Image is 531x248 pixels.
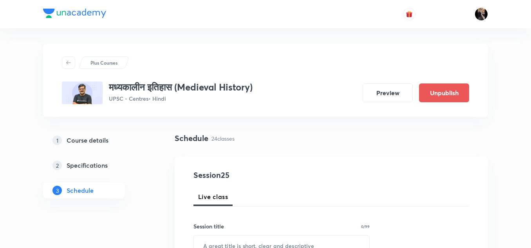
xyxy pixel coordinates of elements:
[406,11,413,18] img: avatar
[109,81,253,93] h3: मध्यकालीन इतिहास (Medieval History)
[193,222,224,230] h6: Session title
[211,134,235,143] p: 24 classes
[62,81,103,104] img: 37F497CC-ABAB-42EF-90CE-716700709ECC_plus.png
[43,9,106,18] img: Company Logo
[361,224,370,228] p: 0/99
[175,132,208,144] h4: Schedule
[403,8,415,20] button: avatar
[475,7,488,21] img: amit tripathi
[193,169,336,181] h4: Session 25
[67,161,108,170] h5: Specifications
[52,186,62,195] p: 3
[52,136,62,145] p: 1
[52,161,62,170] p: 2
[109,94,253,103] p: UPSC - Centres • Hindi
[90,59,117,66] p: Plus Courses
[67,186,94,195] h5: Schedule
[43,9,106,20] a: Company Logo
[419,83,469,102] button: Unpublish
[198,192,228,201] span: Live class
[67,136,108,145] h5: Course details
[43,157,150,173] a: 2Specifications
[43,132,150,148] a: 1Course details
[363,83,413,102] button: Preview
